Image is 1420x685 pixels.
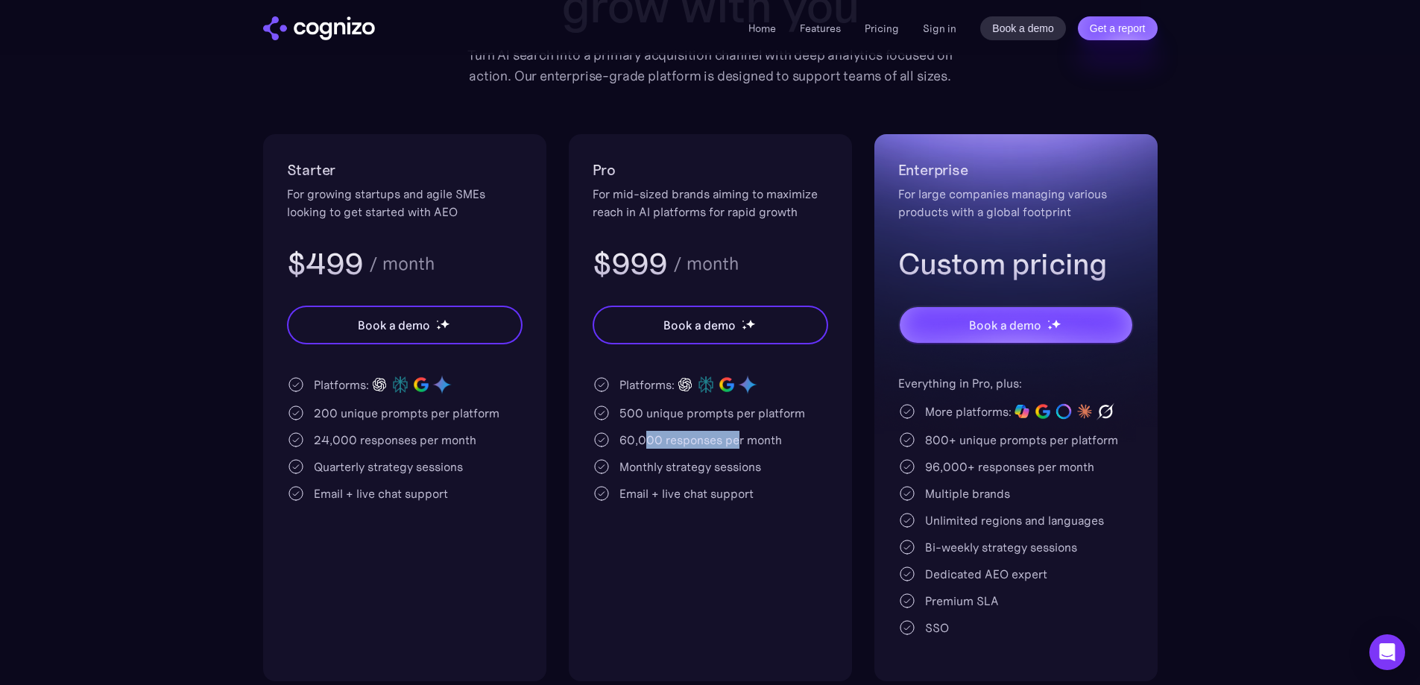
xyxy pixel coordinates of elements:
[898,185,1134,221] div: For large companies managing various products with a global footprint
[314,458,463,476] div: Quarterly strategy sessions
[865,22,899,35] a: Pricing
[1047,325,1053,330] img: star
[925,431,1118,449] div: 800+ unique prompts per platform
[925,511,1104,529] div: Unlimited regions and languages
[742,325,747,330] img: star
[925,538,1077,556] div: Bi-weekly strategy sessions
[287,244,364,283] h3: $499
[436,325,441,330] img: star
[436,320,438,322] img: star
[619,458,761,476] div: Monthly strategy sessions
[619,404,805,422] div: 500 unique prompts per platform
[314,431,476,449] div: 24,000 responses per month
[663,316,735,334] div: Book a demo
[593,158,828,182] h2: Pro
[440,319,449,329] img: star
[287,158,523,182] h2: Starter
[925,619,949,637] div: SSO
[898,158,1134,182] h2: Enterprise
[593,244,668,283] h3: $999
[1047,320,1050,322] img: star
[1051,319,1061,329] img: star
[287,306,523,344] a: Book a demostarstarstar
[358,316,429,334] div: Book a demo
[619,431,782,449] div: 60,000 responses per month
[925,484,1010,502] div: Multiple brands
[925,458,1094,476] div: 96,000+ responses per month
[369,255,435,273] div: / month
[593,185,828,221] div: For mid-sized brands aiming to maximize reach in AI platforms for rapid growth
[898,374,1134,392] div: Everything in Pro, plus:
[898,244,1134,283] h3: Custom pricing
[263,16,375,40] a: home
[263,16,375,40] img: cognizo logo
[1078,16,1158,40] a: Get a report
[925,565,1047,583] div: Dedicated AEO expert
[898,306,1134,344] a: Book a demostarstarstar
[1369,634,1405,670] div: Open Intercom Messenger
[619,484,754,502] div: Email + live chat support
[745,319,755,329] img: star
[800,22,841,35] a: Features
[925,592,999,610] div: Premium SLA
[925,403,1012,420] div: More platforms:
[314,484,448,502] div: Email + live chat support
[287,185,523,221] div: For growing startups and agile SMEs looking to get started with AEO
[923,19,956,37] a: Sign in
[619,376,675,394] div: Platforms:
[748,22,776,35] a: Home
[980,16,1066,40] a: Book a demo
[457,45,964,86] div: Turn AI search into a primary acquisition channel with deep analytics focused on action. Our ente...
[593,306,828,344] a: Book a demostarstarstar
[314,376,369,394] div: Platforms:
[314,404,499,422] div: 200 unique prompts per platform
[969,316,1041,334] div: Book a demo
[742,320,744,322] img: star
[673,255,739,273] div: / month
